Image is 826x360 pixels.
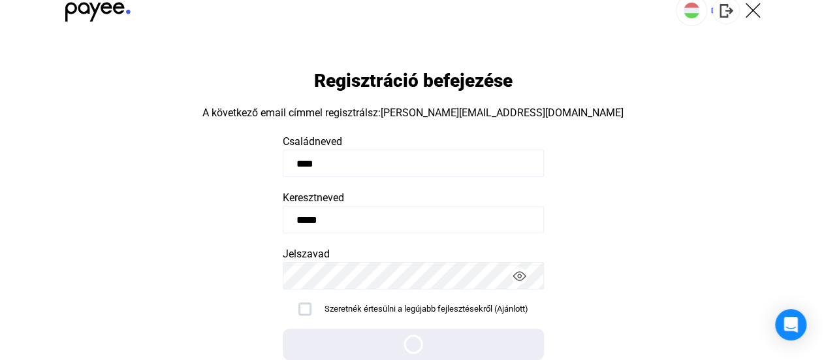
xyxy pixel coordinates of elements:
strong: [PERSON_NAME][EMAIL_ADDRESS][DOMAIN_NAME] [381,106,624,119]
span: Jelszavad [283,248,330,260]
img: X [745,3,761,18]
img: HU [684,3,699,18]
div: A következő email címmel regisztrálsz: [202,105,624,121]
h1: Regisztráció befejezése [314,69,513,92]
div: Open Intercom Messenger [775,309,806,340]
img: eyes-on.svg [513,269,526,283]
div: Szeretnék értesülni a legújabb fejlesztésekről (Ajánlott) [325,303,528,316]
span: Keresztneved [283,191,344,204]
img: logout-grey [720,4,733,18]
span: Családneved [283,135,342,148]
